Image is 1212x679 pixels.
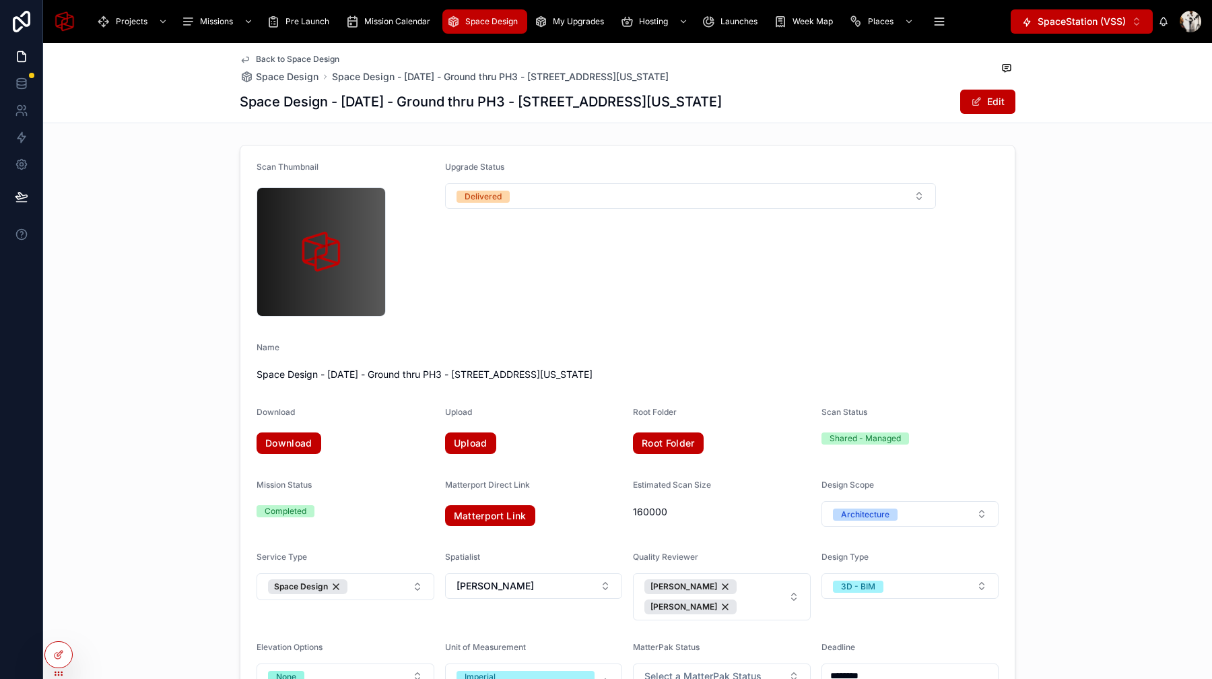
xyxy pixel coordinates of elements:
[445,480,530,490] span: Matterport Direct Link
[1011,9,1153,34] button: Select Button
[257,368,999,381] span: Space Design - [DATE] - Ground thru PH3 - [STREET_ADDRESS][US_STATE]
[54,11,75,32] img: App logo
[256,54,339,65] span: Back to Space Design
[465,16,518,27] span: Space Design
[445,505,535,527] a: Matterport Link
[633,432,704,454] a: Root Folder
[445,642,526,652] span: Unit of Measurement
[93,9,174,34] a: Projects
[257,642,323,652] span: Elevation Options
[633,552,698,562] span: Quality Reviewer
[457,579,534,593] span: [PERSON_NAME]
[793,16,833,27] span: Week Map
[445,162,504,172] span: Upgrade Status
[465,191,502,203] div: Delivered
[868,16,894,27] span: Places
[445,552,480,562] span: Spatialist
[200,16,233,27] span: Missions
[770,9,842,34] a: Week Map
[633,642,700,652] span: MatterPak Status
[644,600,737,614] button: Unselect 1266551
[86,7,1011,36] div: scrollable content
[616,9,695,34] a: Hosting
[263,9,339,34] a: Pre Launch
[240,70,318,84] a: Space Design
[445,407,472,417] span: Upload
[845,9,920,34] a: Places
[257,573,434,600] button: Select Button
[364,16,430,27] span: Mission Calendar
[821,552,869,562] span: Design Type
[833,507,898,521] button: Unselect ARCHITECTURE
[821,501,999,527] button: Select Button
[116,16,147,27] span: Projects
[633,480,711,490] span: Estimated Scan Size
[644,579,737,594] button: Unselect 160
[445,183,936,209] button: Select Button
[633,407,677,417] span: Root Folder
[341,9,440,34] a: Mission Calendar
[841,581,875,593] div: 3D - BIM
[177,9,260,34] a: Missions
[445,573,623,599] button: Select Button
[821,642,855,652] span: Deadline
[265,505,306,517] div: Completed
[257,432,321,454] a: Download
[841,509,889,521] div: Architecture
[240,92,722,111] h1: Space Design - [DATE] - Ground thru PH3 - [STREET_ADDRESS][US_STATE]
[240,54,339,65] a: Back to Space Design
[445,432,496,454] a: Upload
[821,573,999,599] button: Select Button
[639,16,668,27] span: Hosting
[821,480,874,490] span: Design Scope
[821,407,867,417] span: Scan Status
[633,573,811,620] button: Select Button
[650,581,717,592] span: [PERSON_NAME]
[257,480,312,490] span: Mission Status
[830,432,901,445] div: Shared - Managed
[256,70,318,84] span: Space Design
[257,162,318,172] span: Scan Thumbnail
[274,581,328,592] span: Space Design
[650,602,717,612] span: [PERSON_NAME]
[268,579,347,594] button: Unselect 5
[257,407,295,417] span: Download
[960,90,1015,114] button: Edit
[285,16,329,27] span: Pre Launch
[553,16,604,27] span: My Upgrades
[332,70,669,84] a: Space Design - [DATE] - Ground thru PH3 - [STREET_ADDRESS][US_STATE]
[257,342,279,352] span: Name
[257,552,307,562] span: Service Type
[720,16,757,27] span: Launches
[633,505,811,519] span: 160000
[698,9,767,34] a: Launches
[442,9,527,34] a: Space Design
[530,9,613,34] a: My Upgrades
[1038,15,1126,28] span: SpaceStation (VSS)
